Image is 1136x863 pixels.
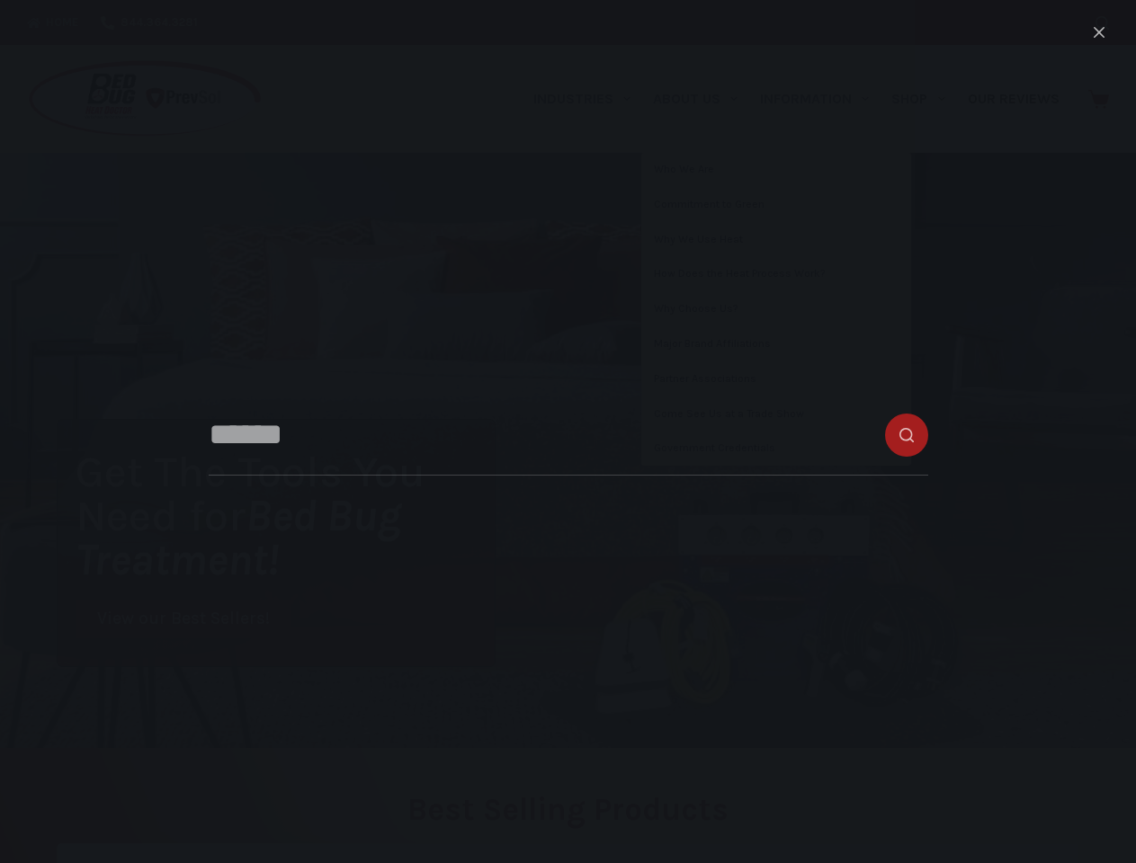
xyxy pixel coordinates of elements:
a: Who We Are [641,153,911,187]
i: Bed Bug Treatment! [76,490,401,585]
button: Open LiveChat chat widget [14,7,68,61]
a: Partner Associations [641,362,911,396]
a: Major Brand Affiliations [641,327,911,361]
a: How Does the Heat Process Work? [641,257,911,291]
h1: Get The Tools You Need for [76,449,495,582]
a: Commitment to Green [641,188,911,222]
a: Information [749,45,881,153]
a: Shop [881,45,956,153]
h2: Best Selling Products [57,794,1079,825]
a: View our Best Sellers! [76,600,291,638]
nav: Primary [522,45,1070,153]
a: About Us [641,45,748,153]
a: Government Credentials [641,431,911,466]
img: Prevsol/Bed Bug Heat Doctor [27,59,263,139]
a: Our Reviews [956,45,1070,153]
span: View our Best Sellers! [97,610,270,627]
a: Why We Use Heat [641,223,911,257]
a: Come See Us at a Trade Show [641,397,911,431]
a: Why Choose Us? [641,292,911,326]
a: Industries [522,45,641,153]
button: Search [1096,16,1109,30]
